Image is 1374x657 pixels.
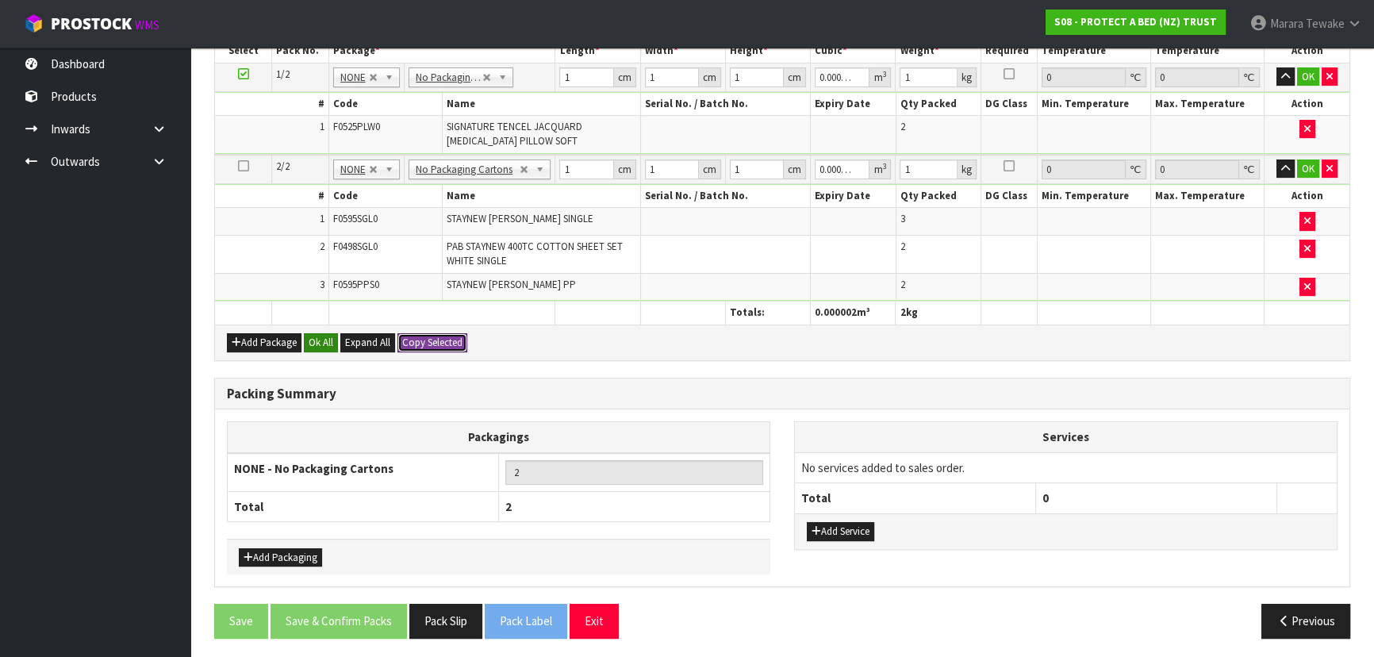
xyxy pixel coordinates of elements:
[485,604,567,638] button: Pack Label
[900,278,905,291] span: 2
[1239,67,1260,87] div: ℃
[784,159,806,179] div: cm
[795,483,1036,513] th: Total
[614,67,636,87] div: cm
[1126,159,1146,179] div: ℃
[215,93,328,116] th: #
[882,69,886,79] sup: 3
[1270,16,1303,31] span: Marara
[725,302,810,325] th: Totals:
[1054,15,1217,29] strong: S08 - PROTECT A BED (NZ) TRUST
[447,240,623,267] span: PAB STAYNEW 400TC COTTON SHEET SET WHITE SINGLE
[640,185,811,208] th: Serial No. / Batch No.
[1038,185,1151,208] th: Min. Temperature
[135,17,159,33] small: WMS
[333,212,378,225] span: F0595SGL0
[1126,67,1146,87] div: ℃
[614,159,636,179] div: cm
[447,212,593,225] span: STAYNEW [PERSON_NAME] SINGLE
[869,67,891,87] div: m
[333,278,379,291] span: F0595PPS0
[896,185,981,208] th: Qty Packed
[227,333,301,352] button: Add Package
[958,67,977,87] div: kg
[447,278,576,291] span: STAYNEW [PERSON_NAME] PP
[1151,93,1265,116] th: Max. Temperature
[900,212,905,225] span: 3
[896,302,981,325] th: kg
[896,93,981,116] th: Qty Packed
[215,185,328,208] th: #
[1306,16,1345,31] span: Tewake
[333,240,378,253] span: F0498SGL0
[340,68,370,87] span: NONE
[228,491,499,521] th: Total
[811,93,896,116] th: Expiry Date
[1239,159,1260,179] div: ℃
[1265,185,1349,208] th: Action
[51,13,132,34] span: ProStock
[24,13,44,33] img: cube-alt.png
[699,67,721,87] div: cm
[1261,604,1350,638] button: Previous
[958,159,977,179] div: kg
[320,240,324,253] span: 2
[442,185,640,208] th: Name
[228,422,770,453] th: Packagings
[811,185,896,208] th: Expiry Date
[900,120,905,133] span: 2
[795,422,1337,452] th: Services
[807,522,874,541] button: Add Service
[276,67,290,81] span: 1/2
[981,93,1038,116] th: DG Class
[869,159,891,179] div: m
[214,604,268,638] button: Save
[1151,185,1265,208] th: Max. Temperature
[320,278,324,291] span: 3
[340,160,370,179] span: NONE
[328,93,442,116] th: Code
[699,159,721,179] div: cm
[239,548,322,567] button: Add Packaging
[570,604,619,638] button: Exit
[416,160,520,179] span: No Packaging Cartons
[345,336,390,349] span: Expand All
[900,240,905,253] span: 2
[811,302,896,325] th: m³
[271,604,407,638] button: Save & Confirm Packs
[333,120,380,133] span: F0525PLW0
[234,461,393,476] strong: NONE - No Packaging Cartons
[304,333,338,352] button: Ok All
[409,604,482,638] button: Pack Slip
[815,305,857,319] span: 0.000002
[328,185,442,208] th: Code
[442,93,640,116] th: Name
[227,386,1338,401] h3: Packing Summary
[505,499,512,514] span: 2
[320,212,324,225] span: 1
[416,68,482,87] span: No Packaging Cartons
[900,305,905,319] span: 2
[340,333,395,352] button: Expand All
[784,67,806,87] div: cm
[640,93,811,116] th: Serial No. / Batch No.
[276,159,290,173] span: 2/2
[1297,67,1319,86] button: OK
[1038,93,1151,116] th: Min. Temperature
[447,120,582,148] span: SIGNATURE TENCEL JACQUARD [MEDICAL_DATA] PILLOW SOFT
[1042,490,1049,505] span: 0
[1265,93,1349,116] th: Action
[1046,10,1226,35] a: S08 - PROTECT A BED (NZ) TRUST
[320,120,324,133] span: 1
[397,333,467,352] button: Copy Selected
[1297,159,1319,179] button: OK
[981,185,1038,208] th: DG Class
[795,452,1337,482] td: No services added to sales order.
[882,161,886,171] sup: 3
